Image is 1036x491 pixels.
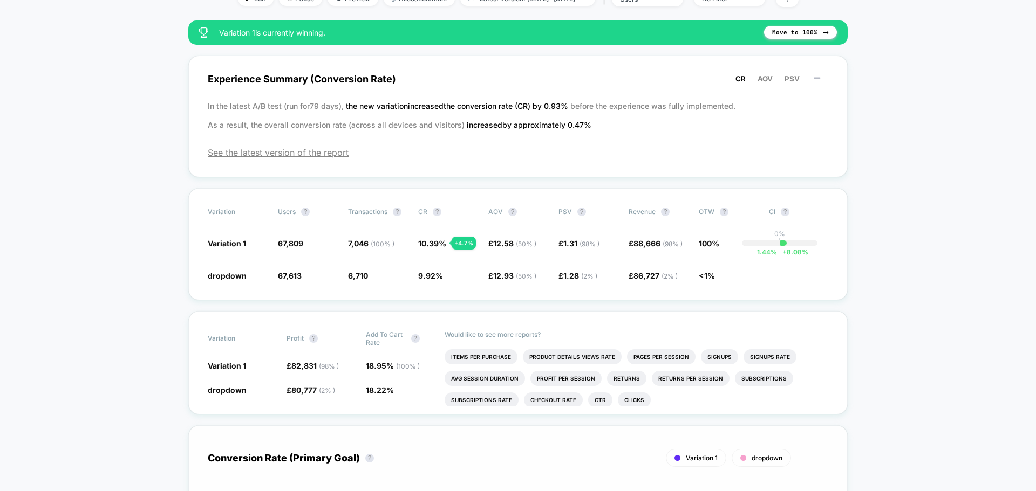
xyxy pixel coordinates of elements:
[371,240,394,248] span: ( 100 % )
[319,362,339,370] span: ( 98 % )
[208,239,246,248] span: Variation 1
[319,386,335,395] span: ( 2 % )
[633,239,683,248] span: 88,666
[278,239,303,248] span: 67,809
[777,248,808,256] span: 8.08 %
[516,272,536,280] span: ( 50 % )
[433,208,441,216] button: ?
[581,272,597,280] span: ( 2 % )
[769,208,828,216] span: CI
[467,120,591,129] span: increased by approximately 0.47 %
[699,208,758,216] span: OTW
[287,385,335,395] span: £
[588,392,612,407] li: Ctr
[452,237,476,250] div: + 4.7 %
[366,385,394,395] span: 18.22 %
[779,238,781,246] p: |
[208,330,267,347] span: Variation
[365,454,374,462] button: ?
[445,371,525,386] li: Avg Session Duration
[774,230,785,238] p: 0%
[208,67,828,91] span: Experience Summary (Conversion Rate)
[782,248,787,256] span: +
[764,26,837,39] button: Move to 100%
[744,349,796,364] li: Signups Rate
[219,28,753,37] span: Variation 1 is currently winning.
[208,361,246,370] span: Variation 1
[661,208,670,216] button: ?
[445,330,828,338] p: Would like to see more reports?
[558,208,572,216] span: PSV
[418,239,446,248] span: 10.39 %
[199,27,208,38] img: success_star
[627,349,696,364] li: Pages Per Session
[652,371,730,386] li: Returns Per Session
[629,208,656,216] span: Revenue
[633,271,678,280] span: 86,727
[781,74,803,84] button: PSV
[301,208,310,216] button: ?
[508,208,517,216] button: ?
[629,239,683,248] span: £
[445,349,517,364] li: Items Per Purchase
[701,349,738,364] li: Signups
[488,208,503,216] span: AOV
[757,248,777,256] span: 1.44 %
[785,74,800,83] span: PSV
[208,208,267,216] span: Variation
[287,361,339,370] span: £
[287,334,304,342] span: Profit
[752,454,782,462] span: dropdown
[291,385,335,395] span: 80,777
[488,239,536,248] span: £
[663,240,683,248] span: ( 98 % )
[445,392,519,407] li: Subscriptions Rate
[699,239,719,248] span: 100%
[348,208,387,216] span: Transactions
[769,273,828,281] span: ---
[493,271,536,280] span: 12.93
[208,147,828,158] span: See the latest version of the report
[291,361,339,370] span: 82,831
[558,271,597,280] span: £
[346,101,570,110] span: the new variation increased the conversion rate (CR) by 0.93 %
[493,239,536,248] span: 12.58
[516,240,536,248] span: ( 50 % )
[208,271,247,280] span: dropdown
[607,371,646,386] li: Returns
[411,334,420,343] button: ?
[580,240,599,248] span: ( 98 % )
[309,334,318,343] button: ?
[781,208,789,216] button: ?
[278,208,296,216] span: users
[366,361,420,370] span: 18.95 %
[348,271,368,280] span: 6,710
[348,239,394,248] span: 7,046
[577,208,586,216] button: ?
[758,74,773,83] span: AOV
[208,385,247,395] span: dropdown
[618,392,651,407] li: Clicks
[699,271,715,280] span: <1%
[488,271,536,280] span: £
[720,208,728,216] button: ?
[530,371,602,386] li: Profit Per Session
[278,271,302,280] span: 67,613
[208,96,828,134] p: In the latest A/B test (run for 79 days), before the experience was fully implemented. As a resul...
[754,74,776,84] button: AOV
[563,239,599,248] span: 1.31
[558,239,599,248] span: £
[629,271,678,280] span: £
[686,454,718,462] span: Variation 1
[418,271,443,280] span: 9.92 %
[393,208,401,216] button: ?
[732,74,749,84] button: CR
[735,74,746,83] span: CR
[735,371,793,386] li: Subscriptions
[366,330,406,347] span: Add To Cart Rate
[396,362,420,370] span: ( 100 % )
[563,271,597,280] span: 1.28
[524,392,583,407] li: Checkout Rate
[523,349,622,364] li: Product Details Views Rate
[418,208,427,216] span: CR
